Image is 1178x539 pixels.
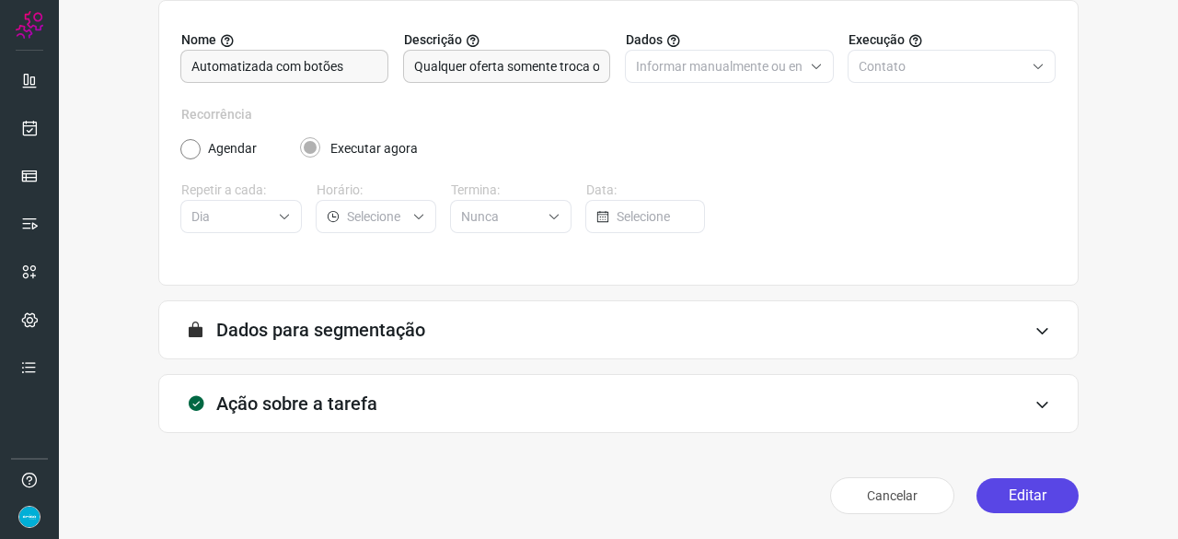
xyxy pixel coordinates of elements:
[461,201,540,232] input: Selecione
[347,201,406,232] input: Selecione
[976,478,1079,513] button: Editar
[317,181,437,200] label: Horário:
[636,51,803,82] input: Selecione o tipo de envio
[859,51,1025,82] input: Selecione o tipo de envio
[330,139,418,158] label: Executar agora
[181,105,1056,124] label: Recorrência
[451,181,572,200] label: Termina:
[404,30,462,50] span: Descrição
[191,51,377,82] input: Digite o nome para a sua tarefa.
[18,506,40,528] img: 4352b08165ebb499c4ac5b335522ff74.png
[181,30,216,50] span: Nome
[414,51,600,82] input: Forneça uma breve descrição da sua tarefa.
[849,30,905,50] span: Execução
[191,201,271,232] input: Selecione
[586,181,707,200] label: Data:
[216,393,377,415] h3: Ação sobre a tarefa
[181,181,302,200] label: Repetir a cada:
[16,11,43,39] img: Logo
[216,319,425,341] h3: Dados para segmentação
[626,30,663,50] span: Dados
[830,477,954,514] button: Cancelar
[617,201,695,232] input: Selecione
[208,139,257,158] label: Agendar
